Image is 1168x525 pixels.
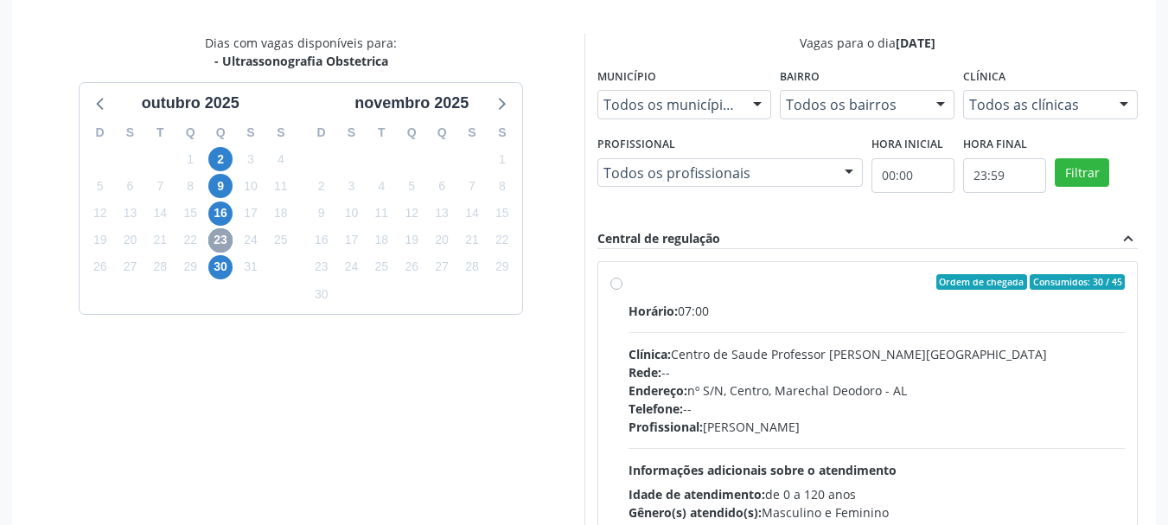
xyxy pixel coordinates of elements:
[310,202,334,226] span: domingo, 9 de novembro de 2025
[148,255,172,279] span: terça-feira, 28 de outubro de 2025
[629,400,683,417] span: Telefone:
[208,202,233,226] span: quinta-feira, 16 de outubro de 2025
[490,255,514,279] span: sábado, 29 de novembro de 2025
[430,174,454,198] span: quinta-feira, 6 de novembro de 2025
[629,303,678,319] span: Horário:
[369,255,393,279] span: terça-feira, 25 de novembro de 2025
[340,228,364,253] span: segunda-feira, 17 de novembro de 2025
[629,364,661,381] span: Rede:
[208,147,233,171] span: quinta-feira, 2 de outubro de 2025
[88,255,112,279] span: domingo, 26 de outubro de 2025
[239,228,263,253] span: sexta-feira, 24 de outubro de 2025
[269,202,293,226] span: sábado, 18 de outubro de 2025
[135,92,246,115] div: outubro 2025
[629,302,1126,320] div: 07:00
[208,174,233,198] span: quinta-feira, 9 de outubro de 2025
[369,174,393,198] span: terça-feira, 4 de novembro de 2025
[399,228,424,253] span: quarta-feira, 19 de novembro de 2025
[178,255,202,279] span: quarta-feira, 29 de outubro de 2025
[239,202,263,226] span: sexta-feira, 17 de outubro de 2025
[399,174,424,198] span: quarta-feira, 5 de novembro de 2025
[236,119,266,146] div: S
[629,382,687,399] span: Endereço:
[176,119,206,146] div: Q
[460,255,484,279] span: sexta-feira, 28 de novembro de 2025
[871,158,954,193] input: Selecione o horário
[399,202,424,226] span: quarta-feira, 12 de novembro de 2025
[239,255,263,279] span: sexta-feira, 31 de outubro de 2025
[457,119,488,146] div: S
[786,96,919,113] span: Todos os bairros
[340,202,364,226] span: segunda-feira, 10 de novembro de 2025
[460,174,484,198] span: sexta-feira, 7 de novembro de 2025
[629,486,765,503] span: Idade de atendimento:
[896,35,935,51] span: [DATE]
[145,119,176,146] div: T
[205,52,397,70] div: - Ultrassonografia Obstetrica
[367,119,397,146] div: T
[148,202,172,226] span: terça-feira, 14 de outubro de 2025
[265,119,296,146] div: S
[969,96,1102,113] span: Todos as clínicas
[88,228,112,253] span: domingo, 19 de outubro de 2025
[118,174,143,198] span: segunda-feira, 6 de outubro de 2025
[310,174,334,198] span: domingo, 2 de novembro de 2025
[597,229,720,248] div: Central de regulação
[336,119,367,146] div: S
[88,202,112,226] span: domingo, 12 de outubro de 2025
[1119,229,1138,248] i: expand_less
[487,119,517,146] div: S
[340,255,364,279] span: segunda-feira, 24 de novembro de 2025
[629,400,1126,418] div: --
[629,345,1126,363] div: Centro de Saude Professor [PERSON_NAME][GEOGRAPHIC_DATA]
[490,147,514,171] span: sábado, 1 de novembro de 2025
[178,174,202,198] span: quarta-feira, 8 de outubro de 2025
[963,64,1005,91] label: Clínica
[629,462,897,478] span: Informações adicionais sobre o atendimento
[597,64,656,91] label: Município
[239,147,263,171] span: sexta-feira, 3 de outubro de 2025
[269,174,293,198] span: sábado, 11 de outubro de 2025
[310,255,334,279] span: domingo, 23 de novembro de 2025
[348,92,475,115] div: novembro 2025
[1030,274,1125,290] span: Consumidos: 30 / 45
[239,174,263,198] span: sexta-feira, 10 de outubro de 2025
[206,119,236,146] div: Q
[603,164,828,182] span: Todos os profissionais
[148,174,172,198] span: terça-feira, 7 de outubro de 2025
[430,255,454,279] span: quinta-feira, 27 de novembro de 2025
[269,228,293,253] span: sábado, 25 de outubro de 2025
[310,282,334,306] span: domingo, 30 de novembro de 2025
[430,202,454,226] span: quinta-feira, 13 de novembro de 2025
[460,228,484,253] span: sexta-feira, 21 de novembro de 2025
[208,228,233,253] span: quinta-feira, 23 de outubro de 2025
[629,504,762,521] span: Gênero(s) atendido(s):
[118,255,143,279] span: segunda-feira, 27 de outubro de 2025
[1055,158,1109,188] button: Filtrar
[603,96,737,113] span: Todos os municípios
[118,202,143,226] span: segunda-feira, 13 de outubro de 2025
[178,147,202,171] span: quarta-feira, 1 de outubro de 2025
[340,174,364,198] span: segunda-feira, 3 de novembro de 2025
[963,131,1027,158] label: Hora final
[88,174,112,198] span: domingo, 5 de outubro de 2025
[490,202,514,226] span: sábado, 15 de novembro de 2025
[178,202,202,226] span: quarta-feira, 15 de outubro de 2025
[115,119,145,146] div: S
[597,34,1139,52] div: Vagas para o dia
[369,202,393,226] span: terça-feira, 11 de novembro de 2025
[629,363,1126,381] div: --
[205,34,397,70] div: Dias com vagas disponíveis para:
[629,485,1126,503] div: de 0 a 120 anos
[629,346,671,362] span: Clínica:
[118,228,143,253] span: segunda-feira, 20 de outubro de 2025
[629,381,1126,400] div: nº S/N, Centro, Marechal Deodoro - AL
[963,158,1046,193] input: Selecione o horário
[178,228,202,253] span: quarta-feira, 22 de outubro de 2025
[269,147,293,171] span: sábado, 4 de outubro de 2025
[460,202,484,226] span: sexta-feira, 14 de novembro de 2025
[780,64,820,91] label: Bairro
[629,503,1126,522] div: Masculino e Feminino
[399,255,424,279] span: quarta-feira, 26 de novembro de 2025
[427,119,457,146] div: Q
